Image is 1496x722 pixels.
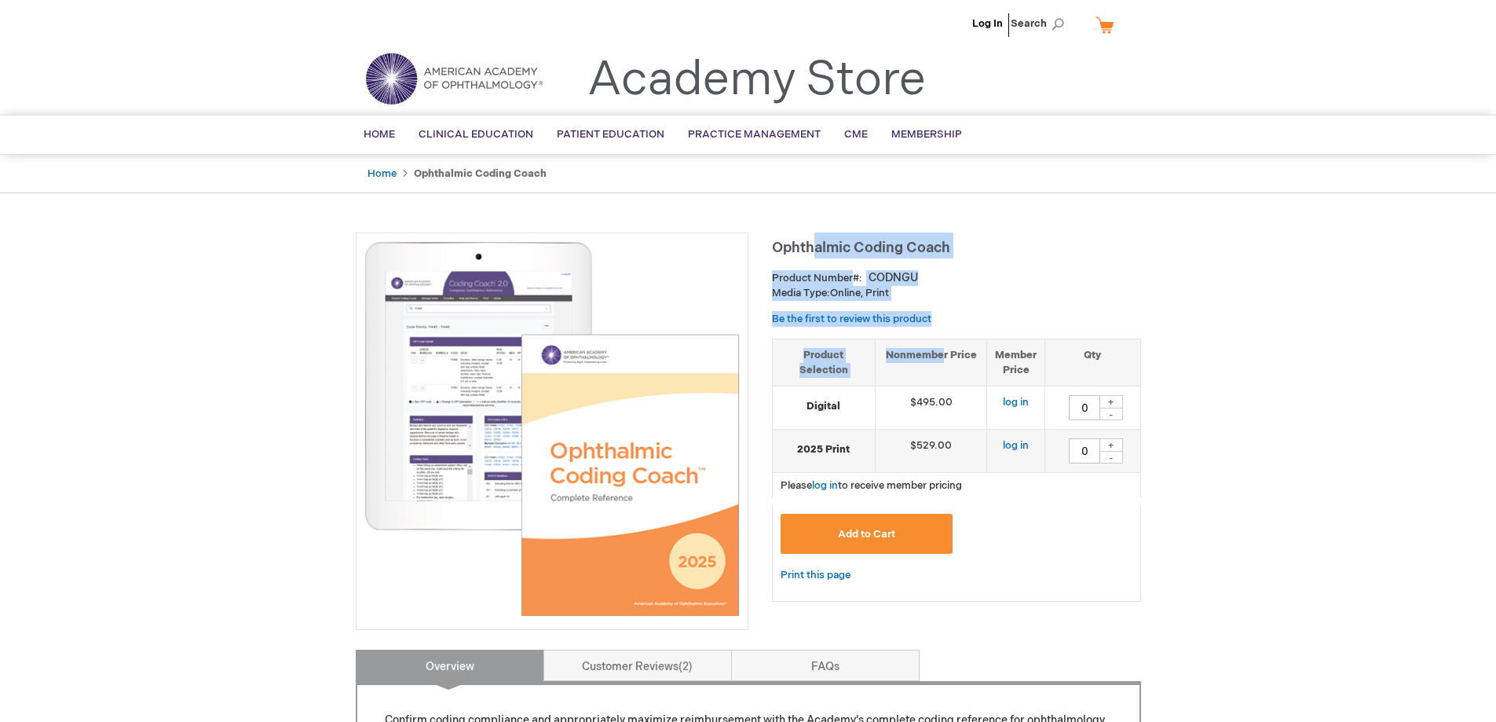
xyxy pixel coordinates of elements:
input: Qty [1069,438,1100,464]
strong: Ophthalmic Coding Coach [414,167,547,180]
span: Add to Cart [838,528,895,541]
a: Be the first to review this product [772,313,931,325]
span: Membership [891,128,962,141]
a: log in [1003,439,1029,452]
td: $495.00 [875,387,987,430]
a: Academy Store [587,52,926,108]
a: Customer Reviews2 [543,650,732,681]
th: Member Price [987,339,1045,386]
th: Product Selection [773,339,876,386]
div: CODNGU [869,270,918,286]
img: Ophthalmic Coding Coach [364,241,740,617]
strong: 2025 Print [781,442,867,457]
strong: Product Number [772,272,862,284]
span: Please to receive member pricing [781,479,962,492]
div: + [1099,438,1123,452]
a: FAQs [731,650,920,681]
p: Online, Print [772,286,1141,301]
span: 2 [679,660,693,673]
span: Patient Education [557,128,664,141]
th: Nonmember Price [875,339,987,386]
a: log in [1003,396,1029,409]
input: Qty [1069,395,1100,420]
strong: Digital [781,399,867,414]
span: Practice Management [688,128,821,141]
td: $529.00 [875,430,987,473]
span: Ophthalmic Coding Coach [772,240,950,256]
a: Home [368,167,397,180]
span: Search [1011,8,1070,39]
a: Print this page [781,566,850,585]
span: Home [364,128,395,141]
div: - [1099,408,1123,420]
a: log in [812,479,838,492]
strong: Media Type: [772,287,830,299]
span: Clinical Education [419,128,533,141]
div: - [1099,451,1123,464]
div: + [1099,395,1123,409]
span: CME [844,128,868,141]
th: Qty [1045,339,1140,386]
a: Overview [356,650,544,681]
button: Add to Cart [781,514,953,554]
a: Log In [972,17,1003,30]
